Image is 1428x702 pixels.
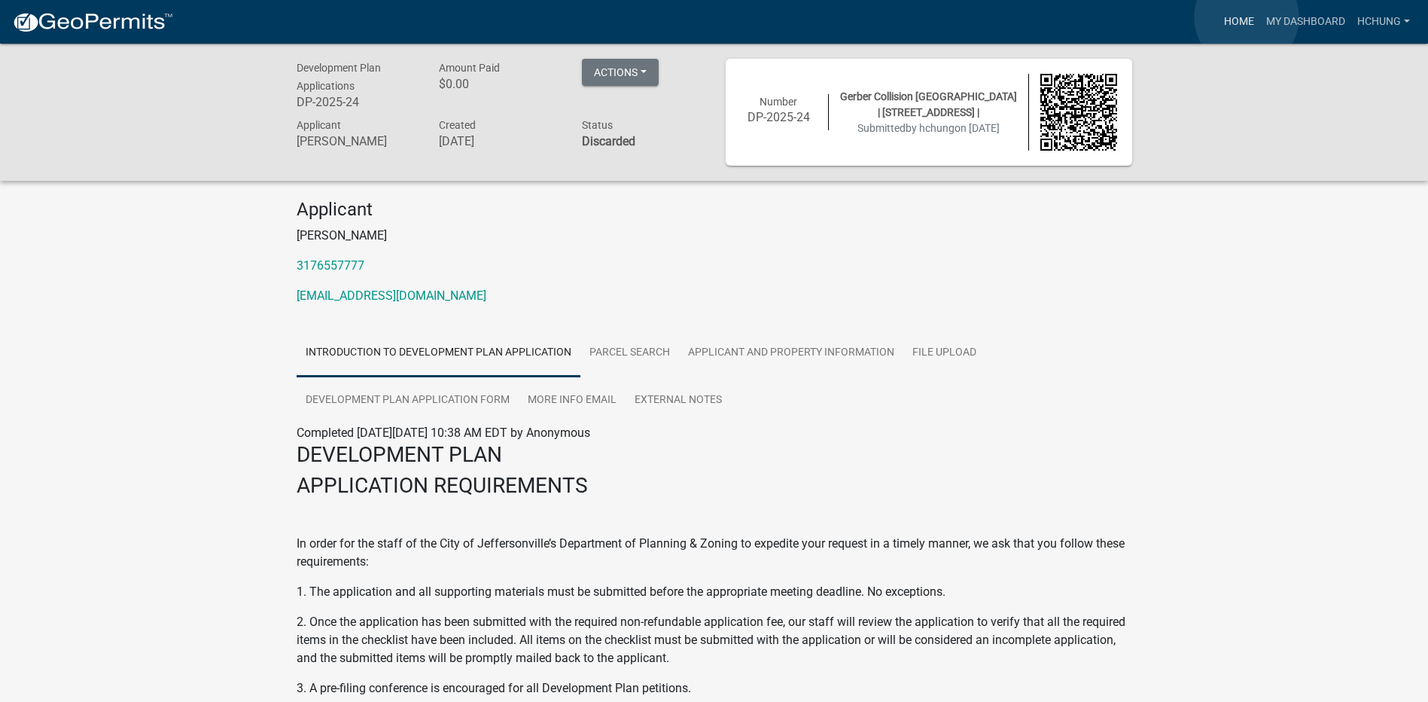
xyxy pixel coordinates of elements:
[439,134,559,148] h6: [DATE]
[297,95,417,109] h6: DP-2025-24
[903,329,985,377] a: File Upload
[679,329,903,377] a: Applicant and Property Information
[582,134,635,148] strong: Discarded
[297,377,519,425] a: Development Plan Application Form
[297,288,486,303] a: [EMAIL_ADDRESS][DOMAIN_NAME]
[1351,8,1416,36] a: hchung
[582,59,659,86] button: Actions
[297,329,580,377] a: Introduction to Development Plan Application
[519,377,626,425] a: More Info Email
[297,442,1132,468] h3: DEVELOPMENT PLAN
[297,62,381,92] span: Development Plan Applications
[297,258,364,273] a: 3176557777
[297,227,1132,245] p: [PERSON_NAME]
[297,583,1132,601] p: 1. The application and all supporting materials must be submitted before the appropriate meeting ...
[297,613,1132,667] p: 2. Once the application has been submitted with the required non-refundable application fee, our ...
[297,199,1132,221] h4: Applicant
[297,134,417,148] h6: [PERSON_NAME]
[857,122,1000,134] span: Submitted on [DATE]
[741,110,818,124] h6: DP-2025-24
[760,96,797,108] span: Number
[439,119,476,131] span: Created
[840,90,1017,118] span: Gerber Collision [GEOGRAPHIC_DATA] | [STREET_ADDRESS] |
[297,679,1132,697] p: 3. A pre-filing conference is encouraged for all Development Plan petitions.
[1218,8,1260,36] a: Home
[1260,8,1351,36] a: My Dashboard
[439,62,500,74] span: Amount Paid
[626,377,731,425] a: External Notes
[580,329,679,377] a: Parcel search
[1040,74,1117,151] img: QR code
[582,119,613,131] span: Status
[297,119,341,131] span: Applicant
[297,535,1132,571] p: In order for the staff of the City of Jeffersonville’s Department of Planning & Zoning to expedit...
[297,473,1132,499] h3: APPLICATION REQUIREMENTS
[906,122,955,134] span: by hchung
[297,426,590,440] span: Completed [DATE][DATE] 10:38 AM EDT by Anonymous
[439,77,559,91] h6: $0.00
